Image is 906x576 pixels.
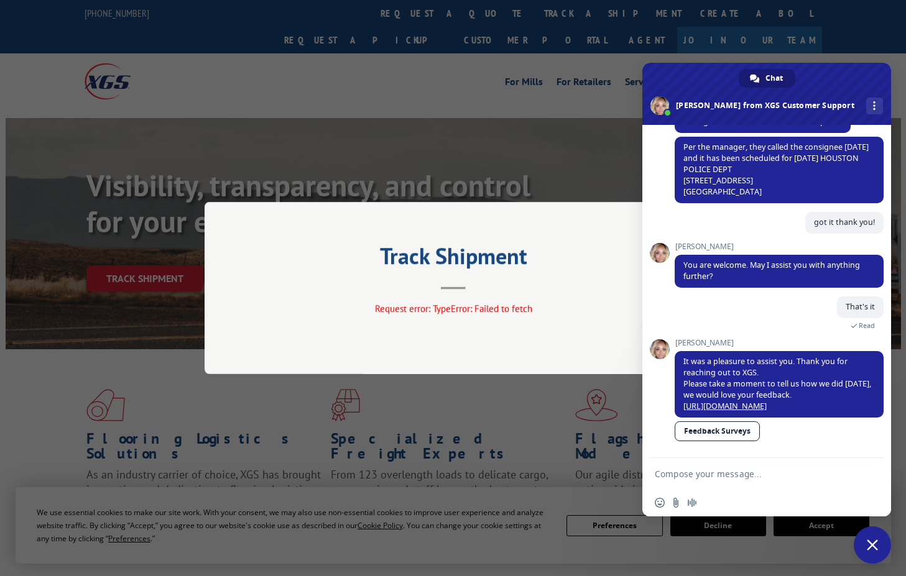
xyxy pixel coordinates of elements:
[814,217,875,227] span: got it thank you!
[866,98,883,114] div: More channels
[765,69,783,88] span: Chat
[683,401,767,411] a: [URL][DOMAIN_NAME]
[683,260,860,281] span: You are welcome. May I assist you with anything further?
[655,498,665,508] span: Insert an emoji
[683,142,869,197] span: Per the manager, they called the consignee [DATE] and it has been scheduled for [DATE] HOUSTON PO...
[683,356,871,411] span: It was a pleasure to assist you. Thank you for reaching out to XGS. Please take a moment to tell ...
[739,69,795,88] div: Chat
[854,526,891,564] div: Close chat
[675,339,884,347] span: [PERSON_NAME]
[687,498,697,508] span: Audio message
[859,321,875,330] span: Read
[655,469,851,480] textarea: Compose your message...
[267,247,640,271] h2: Track Shipment
[846,301,875,312] span: That's it
[675,242,884,251] span: [PERSON_NAME]
[671,498,681,508] span: Send a file
[675,421,760,441] a: Feedback Surveys
[374,303,532,314] span: Request error: TypeError: Failed to fetch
